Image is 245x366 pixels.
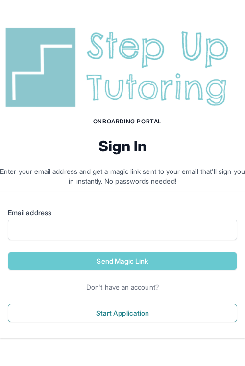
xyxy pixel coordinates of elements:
h1: Onboarding Portal [10,118,245,125]
button: Start Application [8,304,237,322]
button: Send Magic Link [8,252,237,270]
span: Don't have an account? [82,282,163,292]
label: Email address [8,208,237,218]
